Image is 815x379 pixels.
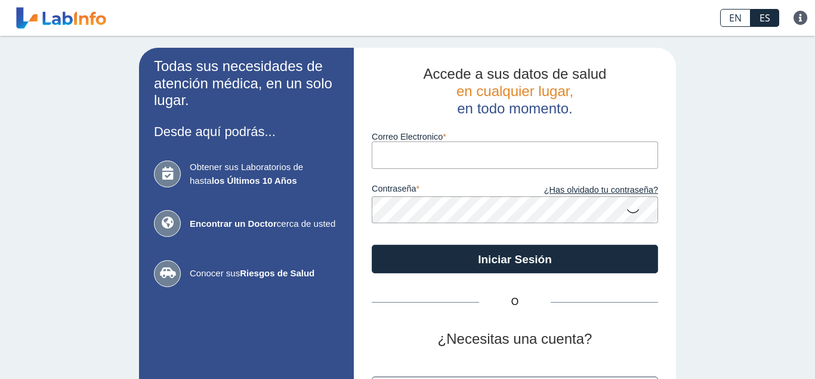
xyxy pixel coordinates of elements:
[154,124,339,139] h3: Desde aquí podrás...
[720,9,751,27] a: EN
[751,9,779,27] a: ES
[372,331,658,348] h2: ¿Necesitas una cuenta?
[515,184,658,197] a: ¿Has olvidado tu contraseña?
[190,161,339,187] span: Obtener sus Laboratorios de hasta
[190,267,339,281] span: Conocer sus
[240,268,314,278] b: Riesgos de Salud
[424,66,607,82] span: Accede a sus datos de salud
[190,217,339,231] span: cerca de usted
[372,184,515,197] label: contraseña
[457,100,572,116] span: en todo momento.
[372,132,658,141] label: Correo Electronico
[372,245,658,273] button: Iniciar Sesión
[154,58,339,109] h2: Todas sus necesidades de atención médica, en un solo lugar.
[190,218,277,229] b: Encontrar un Doctor
[479,295,551,309] span: O
[212,175,297,186] b: los Últimos 10 Años
[456,83,573,99] span: en cualquier lugar,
